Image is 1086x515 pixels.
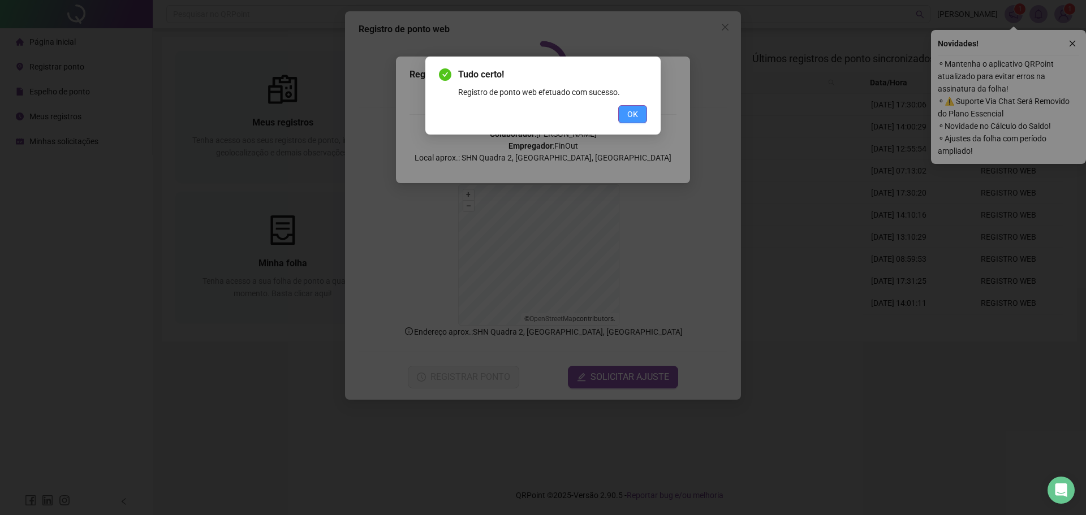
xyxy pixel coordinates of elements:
[627,108,638,120] span: OK
[458,68,647,81] span: Tudo certo!
[458,86,647,98] div: Registro de ponto web efetuado com sucesso.
[439,68,451,81] span: check-circle
[1048,477,1075,504] div: Open Intercom Messenger
[618,105,647,123] button: OK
